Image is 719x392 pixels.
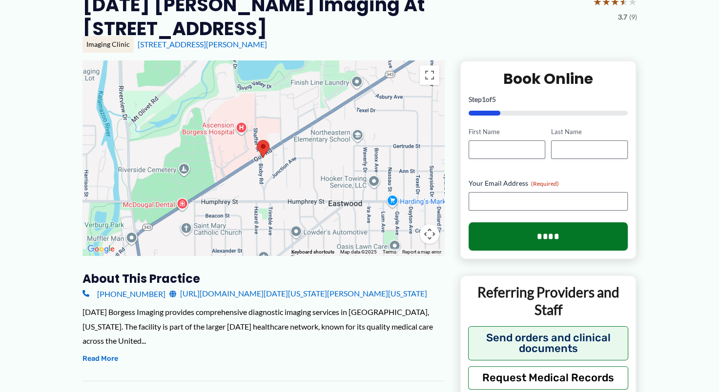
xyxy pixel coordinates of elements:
img: Google [85,243,117,255]
p: Referring Providers and Staff [468,283,629,319]
div: Imaging Clinic [82,36,134,53]
a: [PHONE_NUMBER] [82,286,165,301]
span: 3.7 [618,11,627,23]
h3: About this practice [82,271,444,286]
span: (9) [629,11,637,23]
button: Read More [82,353,118,365]
button: Map camera controls [420,224,439,244]
p: Step of [469,96,628,103]
label: First Name [469,127,545,137]
button: Toggle fullscreen view [420,65,439,85]
a: Report a map error [402,249,441,255]
a: Terms (opens in new tab) [383,249,396,255]
button: Request Medical Records [468,366,629,390]
span: 1 [482,95,486,103]
div: [DATE] Borgess Imaging provides comprehensive diagnostic imaging services in [GEOGRAPHIC_DATA], [... [82,305,444,348]
label: Last Name [551,127,628,137]
a: [STREET_ADDRESS][PERSON_NAME] [138,39,267,49]
span: (Required) [531,180,559,187]
label: Your Email Address [469,178,628,188]
span: 5 [492,95,496,103]
a: Open this area in Google Maps (opens a new window) [85,243,117,255]
button: Send orders and clinical documents [468,326,629,360]
button: Keyboard shortcuts [291,249,334,255]
h2: Book Online [469,69,628,88]
span: Map data ©2025 [340,249,377,255]
a: [URL][DOMAIN_NAME][DATE][US_STATE][PERSON_NAME][US_STATE] [169,286,427,301]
